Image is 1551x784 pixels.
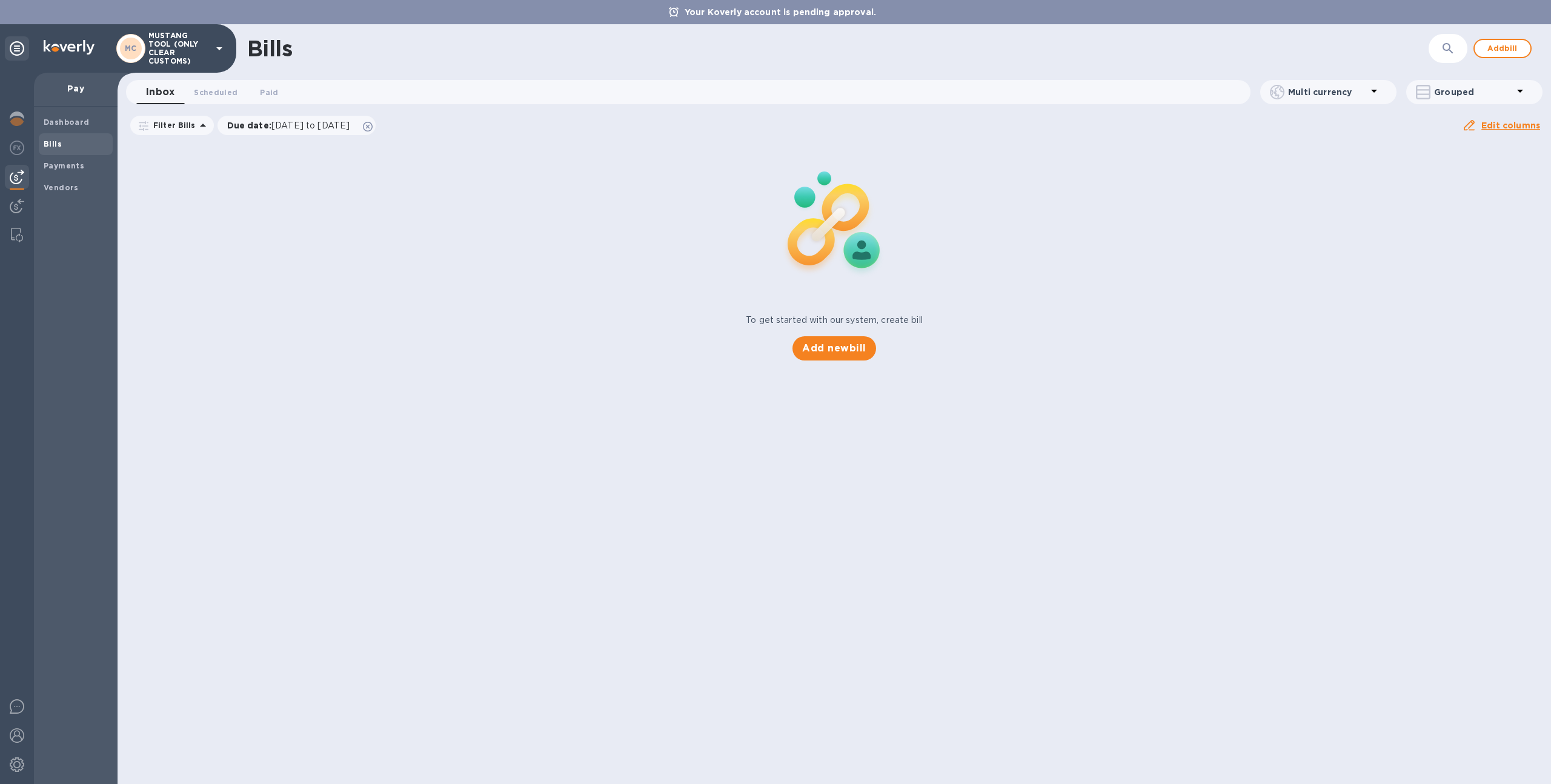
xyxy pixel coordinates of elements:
[227,119,356,131] p: Due date :
[1434,86,1513,98] p: Grouped
[1484,41,1521,56] span: Add bill
[125,44,137,53] b: MC
[746,314,923,327] p: To get started with our system, create bill
[247,36,292,61] h1: Bills
[218,116,376,135] div: Due date:[DATE] to [DATE]
[1481,121,1540,130] u: Edit columns
[260,86,278,99] span: Paid
[1288,86,1367,98] p: Multi currency
[10,141,24,155] img: Foreign exchange
[44,40,95,55] img: Logo
[1473,39,1532,58] button: Addbill
[44,118,90,127] b: Dashboard
[148,120,196,130] p: Filter Bills
[146,84,174,101] span: Inbox
[802,341,866,356] span: Add new bill
[679,6,882,18] p: Your Koverly account is pending approval.
[44,183,79,192] b: Vendors
[44,82,108,95] p: Pay
[44,139,62,148] b: Bills
[5,36,29,61] div: Unpin categories
[194,86,237,99] span: Scheduled
[44,161,84,170] b: Payments
[792,336,875,360] button: Add newbill
[271,121,350,130] span: [DATE] to [DATE]
[148,32,209,65] p: MUSTANG TOOL (ONLY CLEAR CUSTOMS)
